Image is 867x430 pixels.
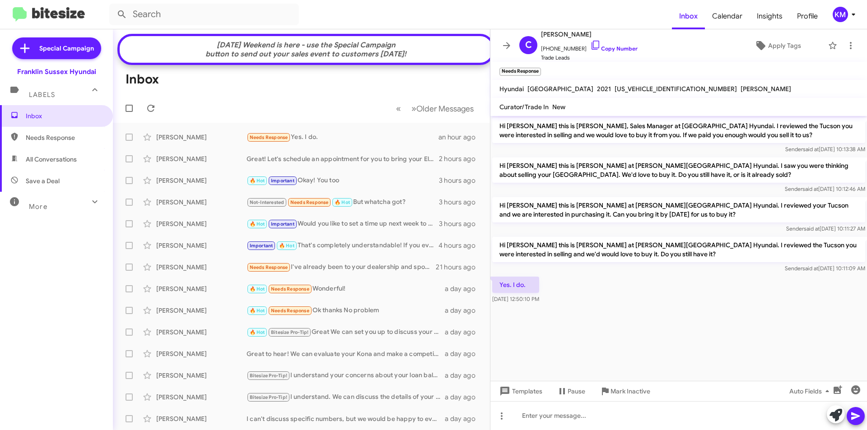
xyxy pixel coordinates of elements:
span: 🔥 Hot [250,221,265,227]
button: Auto Fields [782,383,840,399]
span: Not-Interested [250,199,284,205]
div: Okay! You too [247,176,439,186]
div: 3 hours ago [439,198,483,207]
span: Needs Response [290,199,329,205]
span: Curator/Trade In [499,103,549,111]
div: [PERSON_NAME] [156,133,247,142]
span: Needs Response [271,308,309,314]
span: All Conversations [26,155,77,164]
span: C [525,38,532,52]
span: Needs Response [250,264,288,270]
h1: Inbox [126,72,159,87]
p: Hi [PERSON_NAME] this is [PERSON_NAME] at [PERSON_NAME][GEOGRAPHIC_DATA] Hyundai. I reviewed the ... [492,237,865,262]
div: I've already been to your dealership and spoke to [PERSON_NAME] [247,262,436,273]
div: Great We can set you up to discuss your options when you come in for service. Just reach out and ... [247,327,445,338]
span: [PERSON_NAME] [541,29,638,40]
span: Pause [568,383,585,399]
span: Older Messages [416,104,474,114]
div: 21 hours ago [436,263,483,272]
button: Templates [490,383,550,399]
div: a day ago [445,284,483,293]
div: Great to hear! We can evaluate your Kona and make a competitive offer. Let’s schedule a time for ... [247,349,445,358]
div: [PERSON_NAME] [156,198,247,207]
small: Needs Response [499,68,541,76]
span: Bitesize Pro-Tip! [271,329,308,335]
span: 🔥 Hot [250,286,265,292]
div: That's completely understandable! If you ever reconsider or want to chat in the future, feel free... [247,240,438,251]
div: [PERSON_NAME] [156,284,247,293]
span: Sender [DATE] 10:12:46 AM [785,185,865,192]
div: [PERSON_NAME] [156,219,247,228]
span: 🔥 Hot [250,329,265,335]
a: Profile [790,3,825,29]
span: said at [802,265,818,272]
a: Copy Number [590,45,638,52]
div: [PERSON_NAME] [156,349,247,358]
div: a day ago [445,328,483,337]
span: [US_VEHICLE_IDENTIFICATION_NUMBER] [615,85,737,93]
span: 2021 [597,85,611,93]
button: Next [406,99,479,118]
div: a day ago [445,393,483,402]
span: said at [804,225,820,232]
div: [PERSON_NAME] [156,393,247,402]
div: Wonderful! [247,284,445,294]
div: I understand. We can discuss the details of your Tucson when you visit the dealership. Let’s sche... [247,392,445,402]
span: [PERSON_NAME] [741,85,791,93]
span: [DATE] 12:50:10 PM [492,296,539,302]
div: a day ago [445,306,483,315]
button: Mark Inactive [592,383,657,399]
div: 3 hours ago [439,219,483,228]
div: 4 hours ago [438,241,483,250]
p: Hi [PERSON_NAME] this is [PERSON_NAME] at [PERSON_NAME][GEOGRAPHIC_DATA] Hyundai. I reviewed your... [492,197,865,222]
button: Pause [550,383,592,399]
button: Apply Tags [731,37,824,54]
button: KM [825,7,857,22]
div: Franklin Sussex Hyundai [17,67,96,76]
nav: Page navigation example [391,99,479,118]
span: said at [803,146,819,153]
span: More [29,203,47,211]
span: 🔥 Hot [335,199,350,205]
button: Previous [391,99,406,118]
span: Mark Inactive [611,383,650,399]
span: Special Campaign [39,44,94,53]
div: Great! Let's schedule an appointment for you to bring your Elantra in and discuss the details. Wh... [247,154,439,163]
div: [DATE] Weekend is here - use the Special Campaign button to send out your sales event to customer... [124,41,488,59]
span: [PHONE_NUMBER] [541,40,638,53]
div: [PERSON_NAME] [156,241,247,250]
a: Calendar [705,3,750,29]
span: Needs Response [26,133,103,142]
div: [PERSON_NAME] [156,306,247,315]
div: I can't discuss specific numbers, but we would be happy to evaluate your vehicle. Would you like ... [247,414,445,423]
span: Labels [29,91,55,99]
p: Yes. I do. [492,277,539,293]
span: Sender [DATE] 10:11:09 AM [785,265,865,272]
div: [PERSON_NAME] [156,371,247,380]
div: I understand your concerns about your loan balance. We can evaluate your Durango and see how much... [247,370,445,381]
span: Inbox [26,111,103,120]
span: Needs Response [271,286,309,292]
span: Trade Leads [541,53,638,62]
span: 🔥 Hot [250,178,265,184]
span: Important [271,178,294,184]
div: Would you like to set a time up next week to come check it out. After the 13th since thats when i... [247,219,439,229]
a: Insights [750,3,790,29]
span: Save a Deal [26,176,60,185]
span: Bitesize Pro-Tip! [250,373,287,379]
input: Search [109,4,299,25]
div: a day ago [445,349,483,358]
a: Special Campaign [12,37,101,59]
span: Important [271,221,294,227]
span: Hyundai [499,85,524,93]
span: 🔥 Hot [250,308,265,314]
span: Sender [DATE] 10:11:27 AM [786,225,865,232]
span: Templates [498,383,542,399]
div: a day ago [445,371,483,380]
a: Inbox [672,3,705,29]
div: KM [833,7,848,22]
span: Important [250,243,273,249]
